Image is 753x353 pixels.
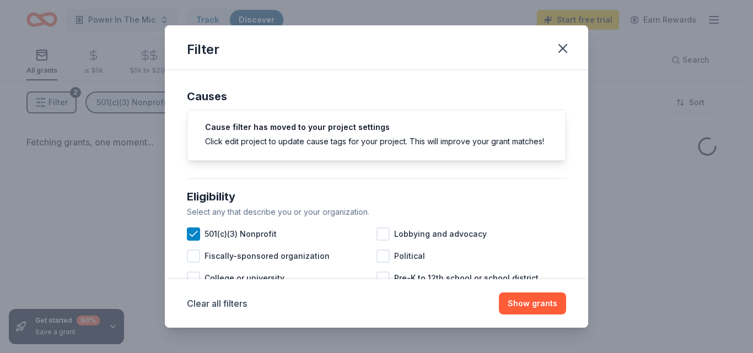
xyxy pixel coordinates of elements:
span: College or university [205,271,284,285]
span: 501(c)(3) Nonprofit [205,227,277,241]
button: Clear all filters [187,297,247,310]
span: Lobbying and advocacy [394,227,487,241]
span: Pre-K to 12th school or school district [394,271,539,285]
div: Eligibility [187,188,566,205]
div: Select any that describe you or your organization. [187,205,566,219]
div: Causes [187,88,566,105]
span: Political [394,249,425,263]
h5: Cause filter has moved to your project settings [205,123,548,131]
span: Fiscally-sponsored organization [205,249,330,263]
button: Show grants [499,292,566,314]
div: Filter [187,41,219,58]
div: Click edit project to update cause tags for your project. This will improve your grant matches! [205,135,548,147]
